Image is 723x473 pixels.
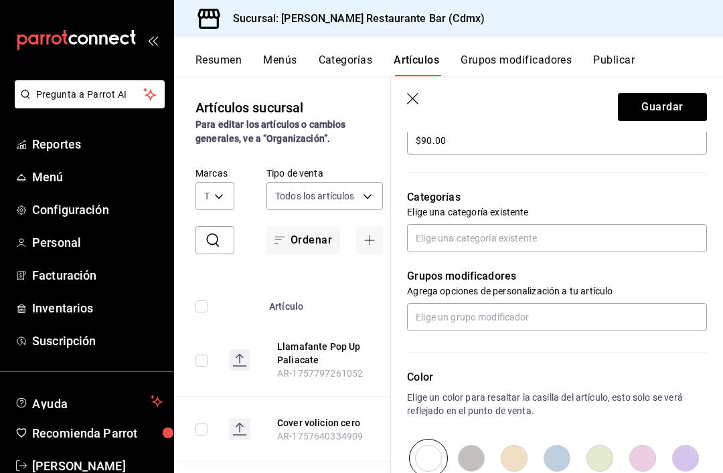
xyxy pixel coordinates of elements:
p: Elige un color para resaltar la casilla del artículo, esto solo se verá reflejado en el punto de ... [407,391,707,417]
p: Categorías [407,189,707,205]
button: Grupos modificadores [461,54,572,76]
span: Menú [32,168,163,186]
a: Pregunta a Parrot AI [9,97,165,111]
label: Marcas [195,169,234,178]
p: Grupos modificadores [407,268,707,284]
span: Todos los artículos [275,189,355,203]
label: Tipo de venta [266,169,383,178]
span: AR-1757640334909 [277,431,363,442]
p: Agrega opciones de personalización a tu artículo [407,284,707,298]
span: Todas las marcas, Sin marca [204,189,210,203]
button: open_drawer_menu [147,35,158,45]
div: navigation tabs [195,54,723,76]
p: Color [407,369,707,385]
span: Configuración [32,201,163,219]
button: Publicar [593,54,635,76]
span: AR-1757797261052 [277,368,363,379]
button: Pregunta a Parrot AI [15,80,165,108]
h3: Sucursal: [PERSON_NAME] Restaurante Bar (Cdmx) [222,11,485,27]
div: Artículos sucursal [195,98,303,118]
input: Buscar artículo [226,227,234,254]
button: edit-product-location [277,340,384,367]
button: edit-product-location [277,416,384,430]
strong: Para editar los artículos o cambios generales, ve a “Organización”. [195,119,346,144]
span: Suscripción [32,332,163,350]
span: Inventarios [32,299,163,317]
p: Elige una categoría existente [407,205,707,219]
span: Personal [32,233,163,252]
input: $0.00 [407,126,707,155]
button: Resumen [195,54,242,76]
input: Elige un grupo modificador [407,303,707,331]
button: Ordenar [266,226,340,254]
span: Reportes [32,135,163,153]
button: Artículos [394,54,439,76]
th: Artículo [261,281,400,324]
span: Pregunta a Parrot AI [36,88,144,102]
button: Guardar [618,93,707,121]
button: Menús [263,54,297,76]
span: Ayuda [32,393,145,409]
span: Recomienda Parrot [32,424,163,442]
input: Elige una categoría existente [407,224,707,252]
span: Facturación [32,266,163,284]
button: Categorías [319,54,373,76]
